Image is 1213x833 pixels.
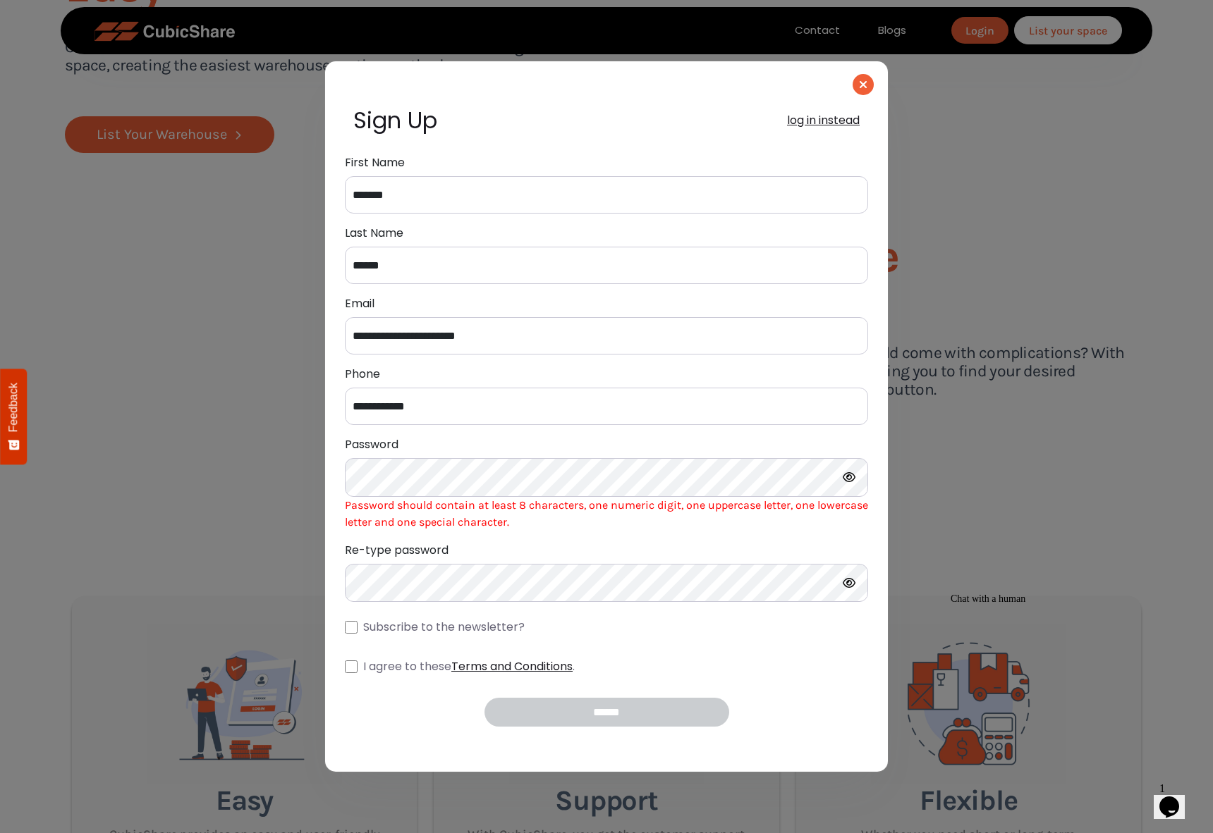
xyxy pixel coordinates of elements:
[345,295,374,317] label: Email
[345,660,358,673] input: I agree to theseTerms and Conditions.
[1154,777,1199,819] iframe: chat widget
[7,383,20,432] span: Feedback
[945,588,1199,770] iframe: chat widget
[353,104,437,137] h2: Sign Up
[345,621,358,634] input: Subscribe to the newsletter?
[345,542,449,564] label: Re-type password
[363,658,575,675] label: I agree to these .
[363,619,525,636] label: Subscribe to the newsletter?
[345,497,868,531] p: Password should contain at least 8 characters, one numeric digit, one uppercase letter, one lower...
[345,366,380,388] label: Phone
[345,154,405,176] label: First Name
[787,112,860,129] button: log in instead
[6,6,260,17] div: Chat with a human
[6,6,80,16] span: Chat with a human
[345,436,398,458] label: Password
[451,658,573,674] a: Terms and Conditions
[345,225,403,247] label: Last Name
